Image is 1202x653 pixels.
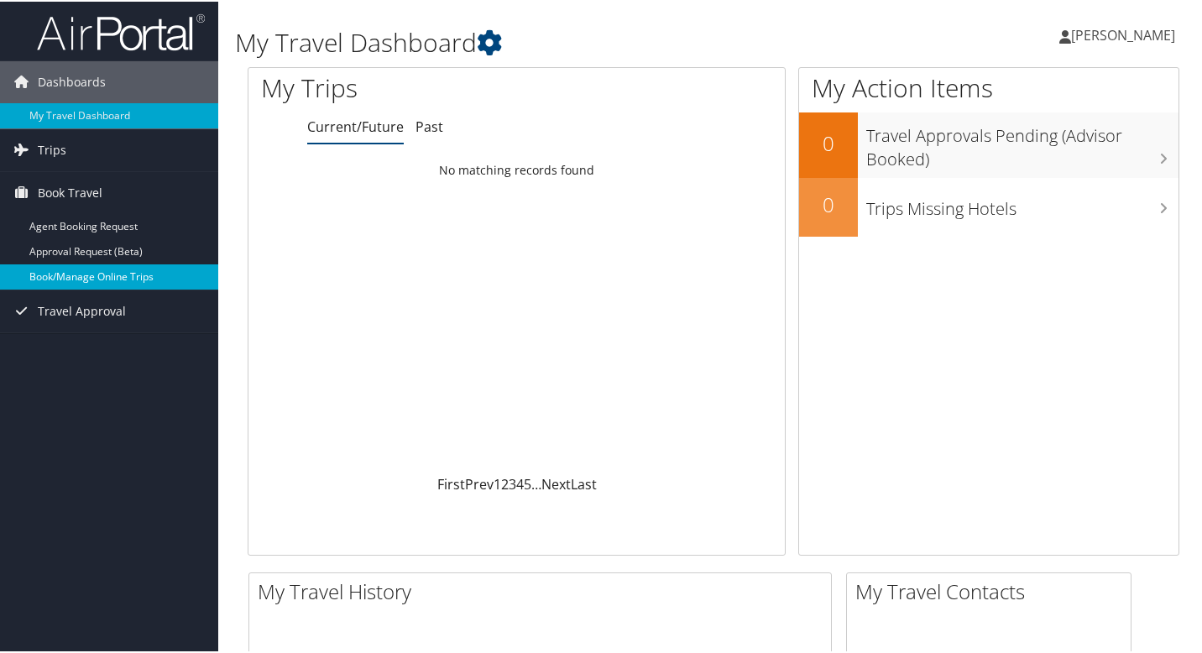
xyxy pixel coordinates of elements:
[531,473,541,492] span: …
[855,576,1131,604] h2: My Travel Contacts
[509,473,516,492] a: 3
[866,114,1178,170] h3: Travel Approvals Pending (Advisor Booked)
[38,170,102,212] span: Book Travel
[465,473,494,492] a: Prev
[799,189,858,217] h2: 0
[494,473,501,492] a: 1
[235,24,873,59] h1: My Travel Dashboard
[1071,24,1175,43] span: [PERSON_NAME]
[1059,8,1192,59] a: [PERSON_NAME]
[261,69,549,104] h1: My Trips
[258,576,831,604] h2: My Travel History
[38,128,66,170] span: Trips
[307,116,404,134] a: Current/Future
[415,116,443,134] a: Past
[38,60,106,102] span: Dashboards
[516,473,524,492] a: 4
[541,473,571,492] a: Next
[866,187,1178,219] h3: Trips Missing Hotels
[799,69,1178,104] h1: My Action Items
[501,473,509,492] a: 2
[799,176,1178,235] a: 0Trips Missing Hotels
[799,128,858,156] h2: 0
[799,111,1178,175] a: 0Travel Approvals Pending (Advisor Booked)
[38,289,126,331] span: Travel Approval
[524,473,531,492] a: 5
[571,473,597,492] a: Last
[437,473,465,492] a: First
[248,154,785,184] td: No matching records found
[37,11,205,50] img: airportal-logo.png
